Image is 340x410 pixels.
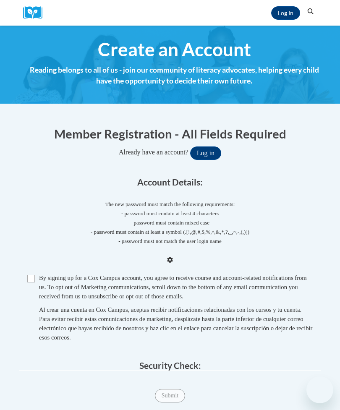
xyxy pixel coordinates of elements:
[23,65,325,87] h4: Reading belongs to all of us - join our community of literacy advocates, helping every child have...
[155,389,185,402] input: Submit
[39,274,307,300] span: By signing up for a Cox Campus account, you agree to receive course and account-related notificat...
[139,360,201,371] span: Security Check:
[304,7,317,17] button: Search
[137,177,203,187] span: Account Details:
[119,149,188,156] span: Already have an account?
[19,209,321,246] span: - password must contain at least 4 characters - password must contain mixed case - password must ...
[98,38,251,60] span: Create an Account
[23,6,48,19] img: Logo brand
[306,376,333,403] iframe: Button to launch messaging window
[23,6,48,19] a: Cox Campus
[271,6,300,20] a: Log In
[190,146,221,160] button: Log in
[19,125,321,142] h1: Member Registration - All Fields Required
[39,306,312,341] span: Al crear una cuenta en Cox Campus, aceptas recibir notificaciones relacionadas con los cursos y t...
[105,201,235,207] span: The new password must match the following requirements:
